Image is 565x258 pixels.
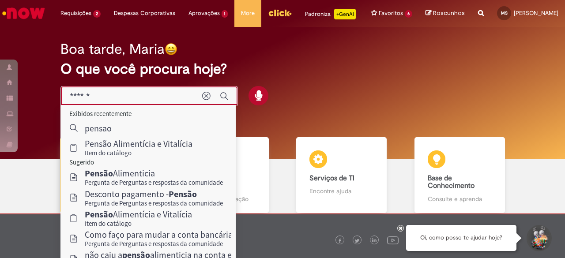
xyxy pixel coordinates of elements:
[309,174,354,183] b: Serviços de TI
[46,137,165,213] a: Tirar dúvidas Tirar dúvidas com Lupi Assist e Gen Ai
[241,9,255,18] span: More
[355,239,359,243] img: logo_footer_twitter.png
[114,9,175,18] span: Despesas Corporativas
[406,225,516,251] div: Oi, como posso te ajudar hoje?
[501,10,508,16] span: MS
[309,187,373,195] p: Encontre ajuda
[305,9,356,19] div: Padroniza
[426,9,465,18] a: Rascunhos
[165,43,177,56] img: happy-face.png
[60,41,165,57] h2: Boa tarde, Maria
[428,194,492,203] p: Consulte e aprenda
[188,9,220,18] span: Aprovações
[514,9,558,17] span: [PERSON_NAME]
[1,4,46,22] img: ServiceNow
[268,6,292,19] img: click_logo_yellow_360x200.png
[334,9,356,19] p: +GenAi
[338,239,342,243] img: logo_footer_facebook.png
[401,137,519,213] a: Base de Conhecimento Consulte e aprenda
[387,234,399,246] img: logo_footer_youtube.png
[428,174,475,191] b: Base de Conhecimento
[525,225,552,251] button: Iniciar Conversa de Suporte
[379,9,403,18] span: Favoritos
[222,10,228,18] span: 1
[93,10,101,18] span: 2
[60,61,504,77] h2: O que você procura hoje?
[405,10,412,18] span: 6
[60,9,91,18] span: Requisições
[433,9,465,17] span: Rascunhos
[282,137,401,213] a: Serviços de TI Encontre ajuda
[372,238,377,243] img: logo_footer_linkedin.png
